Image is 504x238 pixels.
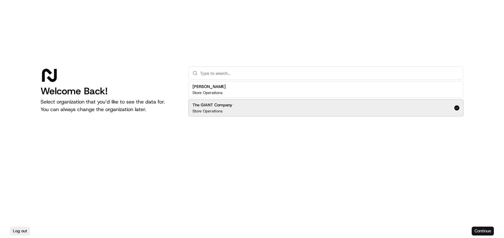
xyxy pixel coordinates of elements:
input: Type to search... [200,67,459,79]
div: Suggestions [188,80,463,118]
h2: The GIANT Company [192,102,232,108]
h2: [PERSON_NAME] [192,84,226,90]
button: Continue [472,227,494,235]
p: Store Operations [192,90,223,95]
button: Log out [10,227,30,235]
p: Store Operations [192,109,223,114]
p: Select organization that you’d like to see the data for. You can always change the organization l... [41,98,178,113]
h1: Welcome Back! [41,85,178,97]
